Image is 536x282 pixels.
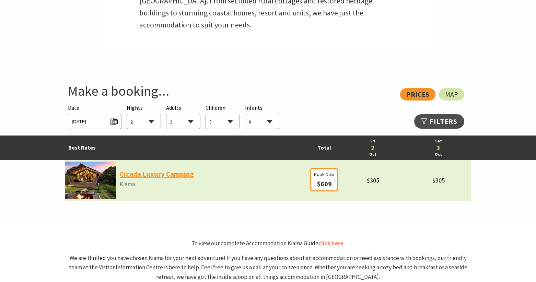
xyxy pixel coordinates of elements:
[367,176,379,184] span: $305
[409,138,468,144] a: Sat
[68,104,121,129] div: Please choose your desired arrival date
[343,144,402,151] a: 2
[439,88,464,101] a: Map
[206,104,225,111] span: Children
[317,179,332,188] span: $609
[308,136,340,160] td: Total
[127,104,143,113] span: Nights
[445,92,458,97] span: Map
[318,239,343,247] a: click here
[310,181,338,188] a: Book Now $609
[68,104,79,111] span: Date
[343,151,402,158] a: Oct
[409,144,468,151] a: 3
[120,168,194,180] a: Cicada Luxury Camping
[72,116,117,125] span: [DATE]
[65,136,308,160] td: Best Rates
[314,171,335,178] span: Book Now
[65,254,471,282] p: We are thrilled you have chosen Kiama for your next adventure! If you have any questions about an...
[409,151,468,158] a: Oct
[127,104,161,129] div: Choose a number of nights
[245,104,263,111] span: Infants
[343,138,402,144] a: Fri
[65,239,471,248] p: To view our complete Accommodation Kiama Guide .
[65,162,116,199] img: cicadalc-primary-31d37d92-1cfa-4b29-b30e-8e55f9b407e4.jpg
[65,180,308,189] span: Kiama
[166,104,181,111] span: Adults
[432,176,445,184] span: $305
